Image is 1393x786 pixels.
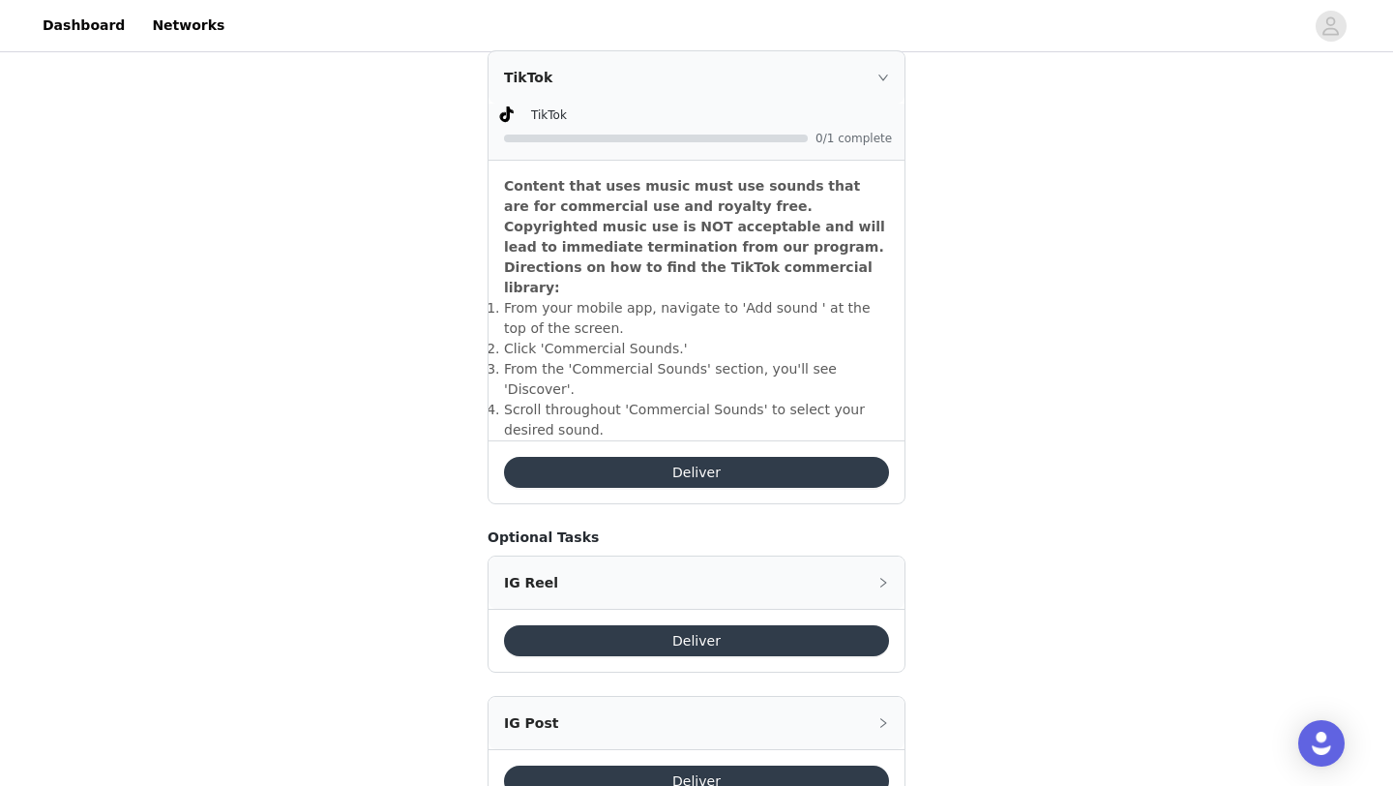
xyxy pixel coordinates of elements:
[877,717,889,729] i: icon: right
[815,133,893,144] span: 0/1 complete
[1321,11,1340,42] div: avatar
[504,400,889,440] li: ​Scroll throughout 'Commercial Sounds' to select your desired sound.
[504,359,889,400] li: ​From the 'Commercial Sounds' section, you'll see 'Discover'.
[489,557,904,609] div: icon: rightIG Reel
[504,339,889,359] li: ​Click 'Commercial Sounds.'
[489,697,904,749] div: icon: rightIG Post
[1298,720,1345,767] div: Open Intercom Messenger
[877,72,889,83] i: icon: right
[31,4,136,47] a: Dashboard
[877,577,889,589] i: icon: right
[504,178,885,295] strong: Content that uses music must use sounds that are for commercial use and royalty free. Copyrighted...
[531,108,567,122] span: TikTok
[504,457,889,488] button: Deliver
[140,4,236,47] a: Networks
[504,298,889,339] li: ​From your mobile app, navigate to 'Add sound ' at the top of the screen.
[488,528,905,548] h4: Optional Tasks
[489,51,904,104] div: icon: rightTikTok
[504,625,889,656] button: Deliver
